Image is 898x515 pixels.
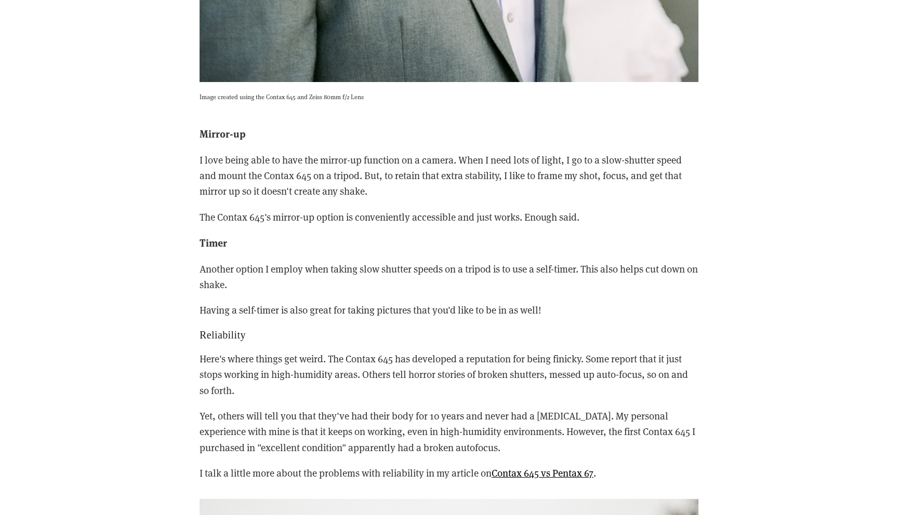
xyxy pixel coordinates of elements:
p: Yet, others will tell you that they've had their body for 10 years and never had a [MEDICAL_DATA]... [200,408,698,455]
a: Contax 645 vs Pentax 67 [492,466,593,479]
strong: Mirror-up [200,126,246,140]
p: Image created using the Contax 645 and Zeiss 80mm f/2 Lens [200,91,698,102]
h2: Reliability [200,329,698,341]
p: Here's where things get weird. The Contax 645 has developed a reputation for being finicky. Some ... [200,351,698,398]
p: Another option I employ when taking slow shutter speeds on a tripod is to use a self-timer. This ... [200,261,698,293]
p: The Contax 645's mirror-up option is conveniently accessible and just works. Enough said. [200,209,698,225]
p: I love being able to have the mirror-up function on a camera. When I need lots of light, I go to ... [200,152,698,199]
p: Having a self-timer is also great for taking pictures that you'd like to be in as well! [200,302,698,318]
p: I talk a little more about the problems with reliability in my article on . [200,465,698,481]
strong: Timer [200,235,227,249]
